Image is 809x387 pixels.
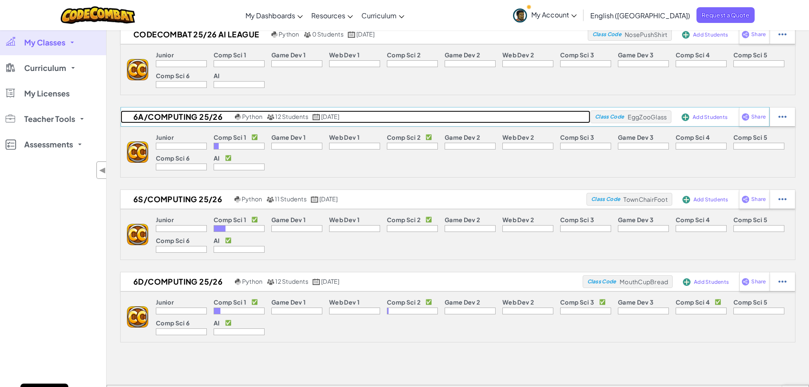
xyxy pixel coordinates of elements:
span: ◀ [99,164,106,176]
img: IconShare_Purple.svg [741,195,750,203]
p: Game Dev 3 [618,134,654,141]
img: IconStudentEllipsis.svg [778,195,786,203]
img: MultipleUsers.png [267,279,274,285]
span: Python [242,277,262,285]
span: Curriculum [24,64,66,72]
span: Add Students [693,32,728,37]
p: Game Dev 1 [271,299,306,305]
span: Curriculum [361,11,397,20]
p: ✅ [426,134,432,141]
span: My Account [531,10,577,19]
span: Python [242,113,262,120]
img: MultipleUsers.png [304,31,311,38]
p: Web Dev 2 [502,134,534,141]
p: Comp Sci 1 [214,299,246,305]
span: [DATE] [319,195,338,203]
p: ✅ [251,134,258,141]
h2: 6D/Computing 25/26 [121,275,233,288]
span: Class Code [595,114,624,119]
span: 12 Students [275,277,308,285]
span: MouthCupBread [620,278,668,285]
p: ✅ [225,237,231,244]
a: Curriculum [357,4,409,27]
p: ✅ [599,299,606,305]
p: Web Dev 2 [502,299,534,305]
p: Comp Sci 5 [733,299,767,305]
p: Comp Sci 4 [676,134,710,141]
img: IconShare_Purple.svg [741,113,750,121]
p: Game Dev 2 [445,299,480,305]
p: Game Dev 1 [271,51,306,58]
p: Comp Sci 6 [156,237,189,244]
img: IconStudentEllipsis.svg [778,31,786,38]
img: calendar.svg [313,114,320,120]
p: Web Dev 1 [329,134,360,141]
span: [DATE] [321,113,339,120]
p: Comp Sci 2 [387,299,420,305]
p: Comp Sci 6 [156,155,189,161]
a: My Dashboards [241,4,307,27]
p: Comp Sci 1 [214,51,246,58]
p: ✅ [715,299,721,305]
a: 6D/Computing 25/26 Python 12 Students [DATE] [121,275,583,288]
p: Game Dev 2 [445,134,480,141]
img: python.png [235,114,241,120]
img: IconAddStudents.svg [683,278,691,286]
img: MultipleUsers.png [267,114,274,120]
p: Game Dev 3 [618,299,654,305]
p: Game Dev 2 [445,51,480,58]
img: IconAddStudents.svg [682,196,690,203]
span: Add Students [693,197,728,202]
p: Game Dev 3 [618,216,654,223]
img: IconAddStudents.svg [682,31,690,39]
img: MultipleUsers.png [266,196,274,203]
p: Comp Sci 5 [733,216,767,223]
h2: CodeCombat 25/26 AI League [121,28,269,41]
p: Game Dev 1 [271,134,306,141]
p: Comp Sci 3 [560,216,594,223]
img: CodeCombat logo [61,6,135,24]
span: Resources [311,11,345,20]
span: Teacher Tools [24,115,75,123]
span: 11 Students [275,195,307,203]
p: Junior [156,216,174,223]
p: Junior [156,134,174,141]
p: Comp Sci 4 [676,216,710,223]
span: English ([GEOGRAPHIC_DATA]) [590,11,690,20]
span: TownChairFoot [623,195,667,203]
p: AI [214,237,220,244]
span: My Classes [24,39,65,46]
p: Junior [156,299,174,305]
span: My Licenses [24,90,70,97]
p: Comp Sci 1 [214,216,246,223]
p: ✅ [251,216,258,223]
a: Request a Quote [696,7,755,23]
p: ✅ [426,216,432,223]
p: Web Dev 1 [329,216,360,223]
img: logo [127,224,148,245]
span: NosePushShirt [625,31,667,38]
a: CodeCombat 25/26 AI League Python 0 Students [DATE] [121,28,588,41]
span: Share [751,32,766,37]
span: [DATE] [321,277,339,285]
img: calendar.svg [313,279,320,285]
span: Class Code [592,32,621,37]
img: logo [127,59,148,80]
p: Comp Sci 3 [560,51,594,58]
h2: 6S/Computing 25/26 [121,193,232,206]
span: Class Code [591,197,620,202]
span: Share [751,279,766,284]
p: Comp Sci 2 [387,216,420,223]
p: Web Dev 2 [502,216,534,223]
a: English ([GEOGRAPHIC_DATA]) [586,4,694,27]
a: 6S/Computing 25/26 Python 11 Students [DATE] [121,193,586,206]
p: AI [214,319,220,326]
p: Comp Sci 6 [156,72,189,79]
p: ✅ [225,155,231,161]
p: Comp Sci 4 [676,299,710,305]
span: [DATE] [356,30,375,38]
p: Comp Sci 6 [156,319,189,326]
p: Game Dev 1 [271,216,306,223]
